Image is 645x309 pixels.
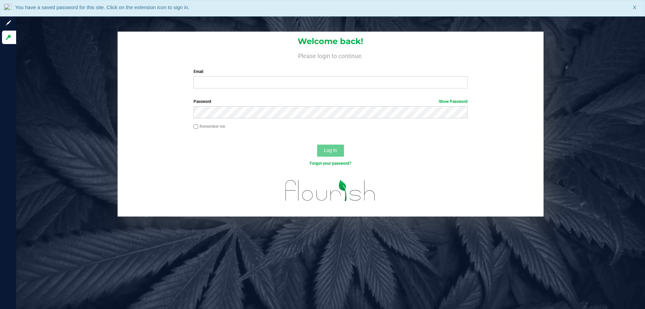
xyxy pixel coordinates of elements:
span: X [633,4,636,11]
label: Remember me [193,123,225,129]
img: flourish_logo.svg [277,173,384,208]
h1: Welcome back! [118,37,544,46]
img: notLoggedInIcon.png [4,4,12,13]
h4: Please login to continue. [118,51,544,59]
label: Email [193,69,467,75]
a: Show Password [439,99,468,104]
span: Log In [324,148,337,153]
span: You have a saved password for this site. Click on the extension icon to sign in. [15,4,189,10]
span: Password [193,99,211,104]
button: Log In [317,145,344,157]
inline-svg: Log in [5,34,12,41]
inline-svg: Sign up [5,20,12,26]
input: Remember me [193,124,198,129]
a: Forgot your password? [310,161,351,166]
